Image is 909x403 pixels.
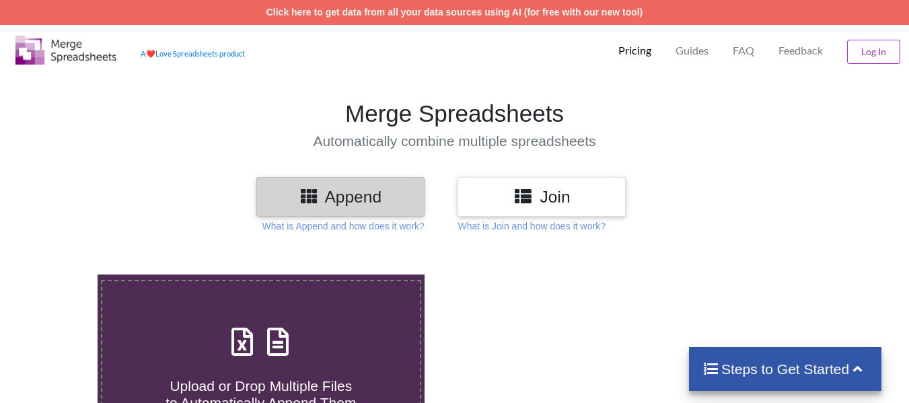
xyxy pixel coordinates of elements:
[618,44,651,58] p: Pricing
[702,361,869,377] h4: Steps to Get Started
[468,187,616,207] h3: Join
[676,44,708,58] p: Guides
[141,49,245,58] a: AheartLove Spreadsheets product
[15,36,116,65] img: Logo.png
[458,219,605,233] p: What is Join and how does it work?
[262,219,425,233] p: What is Append and how does it work?
[778,45,823,56] span: Feedback
[146,49,155,58] span: heart
[847,40,900,64] button: Log In
[266,7,643,17] a: Click here to get data from all your data sources using AI (for free with our new tool)
[733,44,754,58] p: FAQ
[266,187,414,207] h3: Append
